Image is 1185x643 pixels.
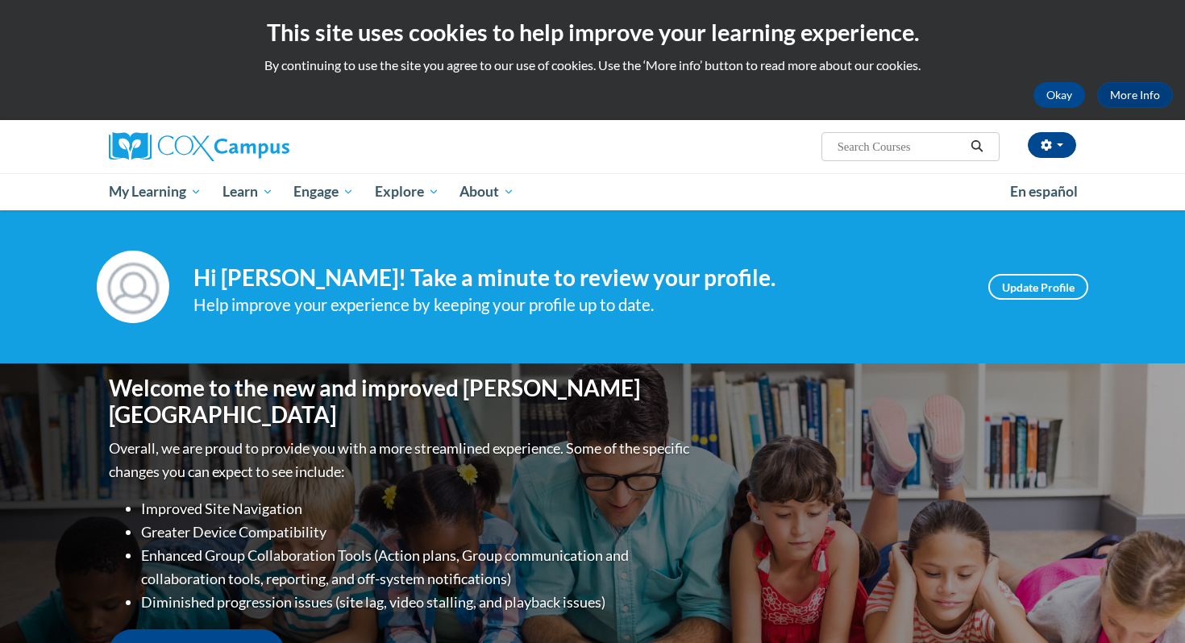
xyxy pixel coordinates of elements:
a: Engage [283,173,364,210]
button: Okay [1033,82,1085,108]
a: My Learning [98,173,212,210]
a: About [450,173,526,210]
span: About [459,182,514,201]
img: Cox Campus [109,132,289,161]
span: Engage [293,182,354,201]
span: Explore [375,182,439,201]
span: Learn [222,182,273,201]
a: More Info [1097,82,1173,108]
h4: Hi [PERSON_NAME]! Take a minute to review your profile. [193,264,964,292]
button: Account Settings [1028,132,1076,158]
h1: Welcome to the new and improved [PERSON_NAME][GEOGRAPHIC_DATA] [109,375,693,429]
p: By continuing to use the site you agree to our use of cookies. Use the ‘More info’ button to read... [12,56,1173,74]
input: Search Courses [836,137,965,156]
span: En español [1010,183,1078,200]
li: Greater Device Compatibility [141,521,693,544]
li: Enhanced Group Collaboration Tools (Action plans, Group communication and collaboration tools, re... [141,544,693,591]
a: Explore [364,173,450,210]
a: Cox Campus [109,132,415,161]
li: Diminished progression issues (site lag, video stalling, and playback issues) [141,591,693,614]
h2: This site uses cookies to help improve your learning experience. [12,16,1173,48]
span: My Learning [109,182,202,201]
a: Update Profile [988,274,1088,300]
div: Help improve your experience by keeping your profile up to date. [193,292,964,318]
a: Learn [212,173,284,210]
img: Profile Image [97,251,169,323]
div: Main menu [85,173,1100,210]
a: En español [1000,175,1088,209]
button: Search [965,137,989,156]
p: Overall, we are proud to provide you with a more streamlined experience. Some of the specific cha... [109,437,693,483]
li: Improved Site Navigation [141,497,693,521]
